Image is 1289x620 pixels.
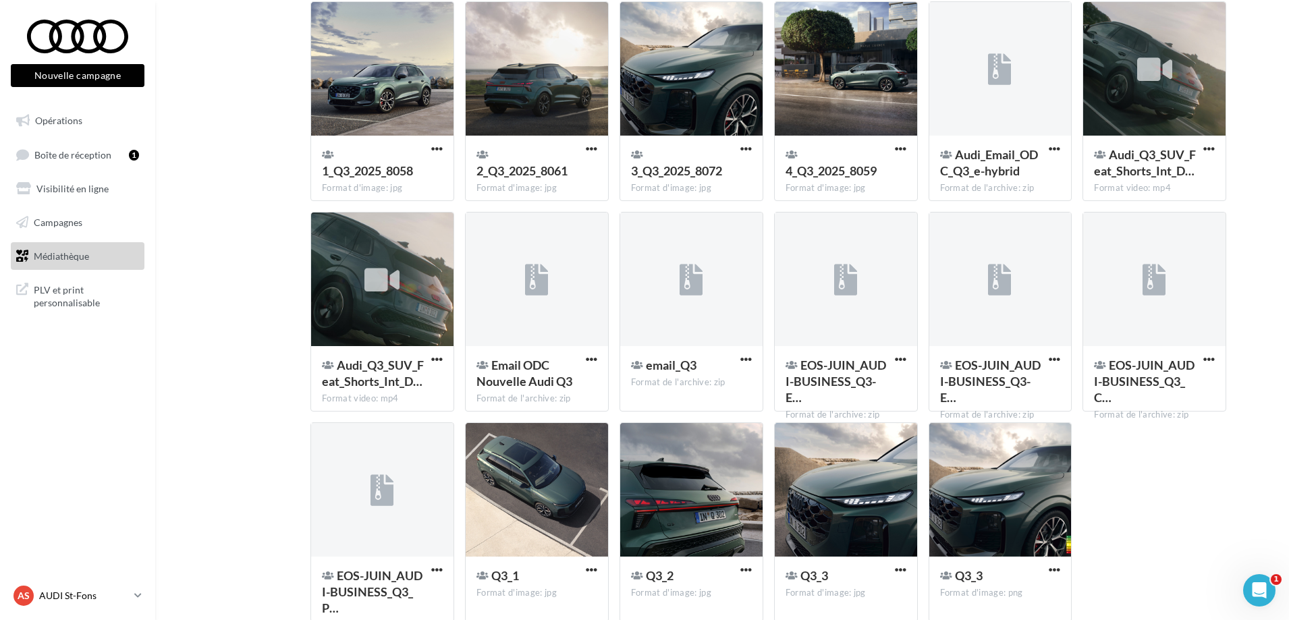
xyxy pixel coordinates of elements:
[631,163,722,178] span: 3_Q3_2025_8072
[8,107,147,135] a: Opérations
[1243,574,1276,607] iframe: Intercom live chat
[35,115,82,126] span: Opérations
[955,568,983,583] span: Q3_3
[8,208,147,237] a: Campagnes
[940,182,1061,194] div: Format de l'archive: zip
[940,587,1061,599] div: Format d'image: png
[940,409,1061,421] div: Format de l'archive: zip
[322,182,443,194] div: Format d'image: jpg
[8,275,147,315] a: PLV et print personnalisable
[786,409,906,421] div: Format de l'archive: zip
[34,148,111,160] span: Boîte de réception
[940,147,1038,178] span: Audi_Email_ODC_Q3_e-hybrid
[631,376,752,389] div: Format de l'archive: zip
[34,281,139,310] span: PLV et print personnalisable
[1271,574,1282,585] span: 1
[39,589,129,602] p: AUDI St-Fons
[476,587,597,599] div: Format d'image: jpg
[631,182,752,194] div: Format d'image: jpg
[786,587,906,599] div: Format d'image: jpg
[129,150,139,161] div: 1
[1094,409,1215,421] div: Format de l'archive: zip
[322,393,443,405] div: Format video: mp4
[476,358,572,389] span: Email ODC Nouvelle Audi Q3
[8,140,147,169] a: Boîte de réception1
[322,163,413,178] span: 1_Q3_2025_8058
[8,175,147,203] a: Visibilité en ligne
[940,358,1041,405] span: EOS-JUIN_AUDI-BUSINESS_Q3-E-HYBRID_PL-1080x1080
[646,568,674,583] span: Q3_2
[11,583,144,609] a: AS AUDI St-Fons
[1094,358,1195,405] span: EOS-JUIN_AUDI-BUSINESS_Q3_CAR-1080x1080
[476,393,597,405] div: Format de l'archive: zip
[491,568,519,583] span: Q3_1
[34,250,89,261] span: Médiathèque
[18,589,30,602] span: AS
[476,163,568,178] span: 2_Q3_2025_8061
[1094,147,1196,178] span: Audi_Q3_SUV_Feat_Shorts_Int_Design_15s_4x5_EN_clean.mov_1
[8,242,147,271] a: Médiathèque
[476,182,597,194] div: Format d'image: jpg
[11,64,144,87] button: Nouvelle campagne
[786,182,906,194] div: Format d'image: jpg
[631,587,752,599] div: Format d'image: jpg
[786,358,886,405] span: EOS-JUIN_AUDI-BUSINESS_Q3-E-HYBRID_CAR-1080x1080
[322,358,424,389] span: Audi_Q3_SUV_Feat_Shorts_Int_Design_15s_9x16_EN_clean.mov_1
[36,183,109,194] span: Visibilité en ligne
[34,217,82,228] span: Campagnes
[322,568,422,615] span: EOS-JUIN_AUDI-BUSINESS_Q3_PL-1080x1080
[800,568,828,583] span: Q3_3
[1094,182,1215,194] div: Format video: mp4
[646,358,696,372] span: email_Q3
[786,163,877,178] span: 4_Q3_2025_8059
